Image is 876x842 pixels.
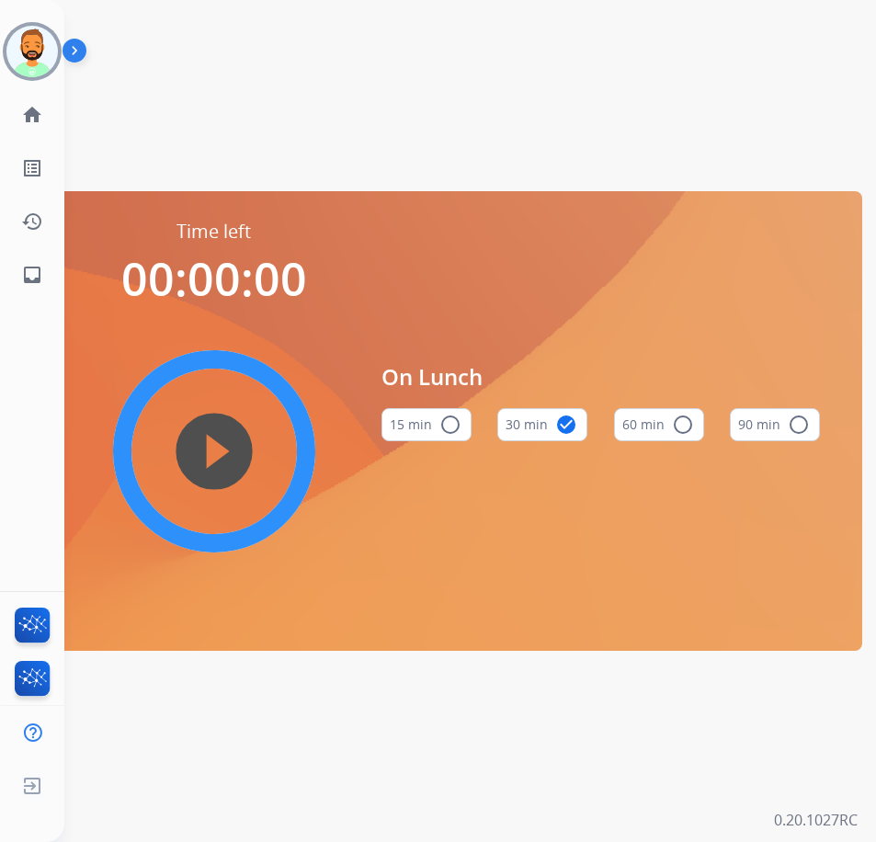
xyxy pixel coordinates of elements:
span: Time left [176,219,251,245]
mat-icon: list_alt [21,157,43,179]
mat-icon: history [21,210,43,233]
mat-icon: check_circle [555,414,577,436]
button: 90 min [730,408,820,441]
p: 0.20.1027RC [774,809,858,831]
span: 00:00:00 [121,247,307,310]
button: 60 min [614,408,704,441]
mat-icon: play_circle_filled [203,440,225,462]
img: avatar [6,26,58,77]
mat-icon: radio_button_unchecked [672,414,694,436]
mat-icon: radio_button_unchecked [439,414,461,436]
span: On Lunch [381,360,821,393]
mat-icon: home [21,104,43,126]
mat-icon: inbox [21,264,43,286]
mat-icon: radio_button_unchecked [788,414,810,436]
button: 30 min [497,408,587,441]
button: 15 min [381,408,472,441]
